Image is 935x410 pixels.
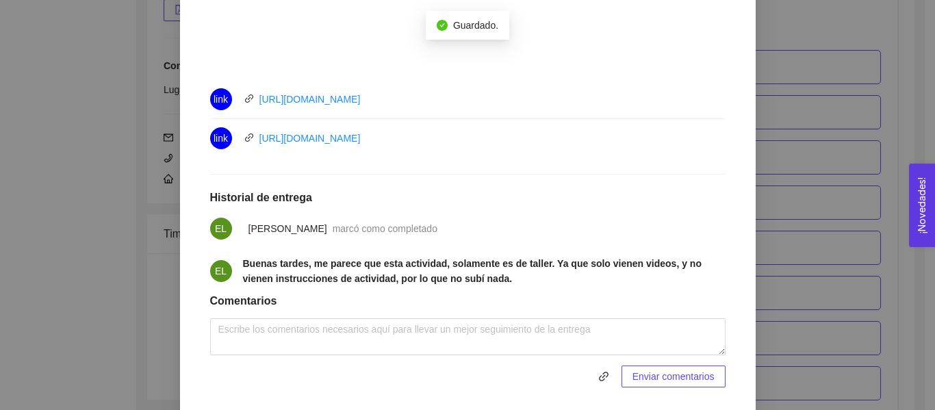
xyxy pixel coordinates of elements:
[632,369,715,384] span: Enviar comentarios
[472,55,483,57] button: 2
[259,133,361,144] a: [URL][DOMAIN_NAME]
[437,20,448,31] span: check-circle
[243,258,702,284] strong: Buenas tardes, me parece que esta actividad, solamente es de taller. Ya que solo vienen videos, y...
[593,371,615,382] span: link
[210,294,726,308] h1: Comentarios
[248,223,327,234] span: [PERSON_NAME]
[214,127,228,149] span: link
[259,94,361,105] a: [URL][DOMAIN_NAME]
[593,366,615,387] button: link
[333,223,437,234] span: marcó como completado
[622,366,726,387] button: Enviar comentarios
[214,88,228,110] span: link
[909,164,935,247] button: Open Feedback Widget
[210,191,726,205] h1: Historial de entrega
[244,94,254,103] span: link
[593,371,614,382] span: link
[452,55,468,57] button: 1
[244,133,254,142] span: link
[215,260,227,282] span: EL
[215,218,227,240] span: EL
